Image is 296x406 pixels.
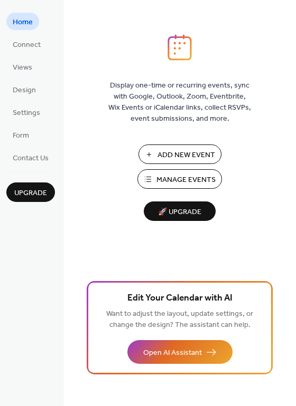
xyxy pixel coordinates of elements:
[150,205,209,219] span: 🚀 Upgrade
[127,291,233,306] span: Edit Your Calendar with AI
[168,34,192,61] img: logo_icon.svg
[13,153,49,164] span: Contact Us
[6,103,47,121] a: Settings
[137,169,222,189] button: Manage Events
[14,188,47,199] span: Upgrade
[106,307,253,332] span: Want to adjust the layout, update settings, or change the design? The assistant can help.
[6,149,55,166] a: Contact Us
[6,182,55,202] button: Upgrade
[13,85,36,96] span: Design
[13,130,29,141] span: Form
[13,108,40,119] span: Settings
[108,80,251,124] span: Display one-time or recurring events, sync with Google, Outlook, Zoom, Eventbrite, Wix Events or ...
[6,58,39,75] a: Views
[6,35,47,53] a: Connect
[127,340,233,364] button: Open AI Assistant
[143,347,202,359] span: Open AI Assistant
[6,81,42,98] a: Design
[156,175,216,186] span: Manage Events
[13,17,33,28] span: Home
[13,62,32,73] span: Views
[6,13,39,30] a: Home
[13,40,41,51] span: Connect
[144,201,216,221] button: 🚀 Upgrade
[6,126,35,143] a: Form
[158,150,215,161] span: Add New Event
[138,144,221,164] button: Add New Event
